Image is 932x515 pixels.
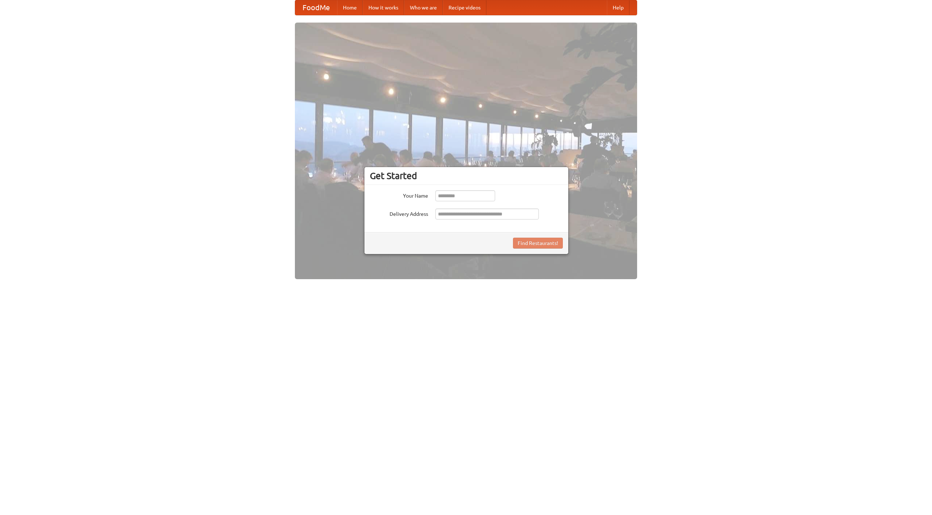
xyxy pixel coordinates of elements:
a: How it works [363,0,404,15]
label: Delivery Address [370,209,428,218]
a: Home [337,0,363,15]
h3: Get Started [370,170,563,181]
a: Help [607,0,629,15]
a: Who we are [404,0,443,15]
label: Your Name [370,190,428,199]
a: FoodMe [295,0,337,15]
a: Recipe videos [443,0,486,15]
button: Find Restaurants! [513,238,563,249]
